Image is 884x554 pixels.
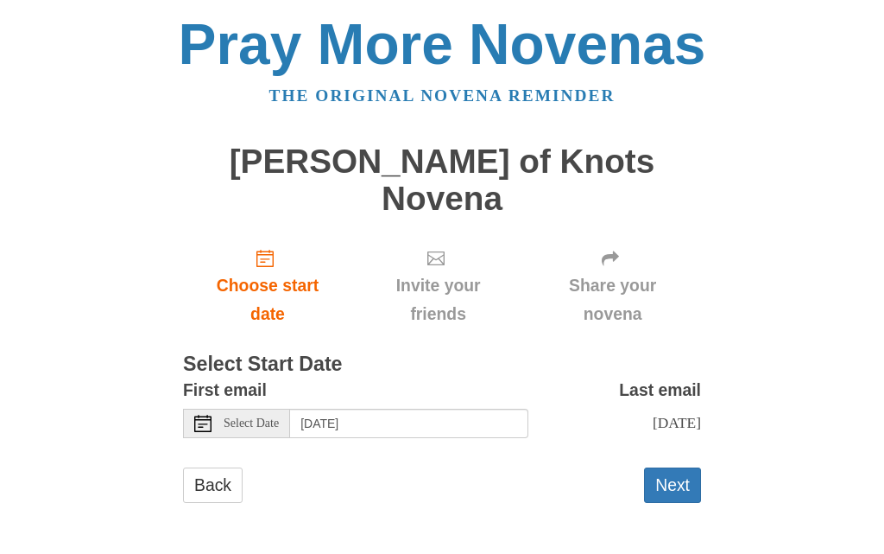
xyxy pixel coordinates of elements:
[183,468,243,503] a: Back
[352,234,524,337] div: Click "Next" to confirm your start date first.
[200,271,335,328] span: Choose start date
[183,234,352,337] a: Choose start date
[183,376,267,404] label: First email
[183,353,701,376] h3: Select Start Date
[179,12,706,76] a: Pray More Novenas
[619,376,701,404] label: Last email
[224,417,279,430] span: Select Date
[524,234,701,337] div: Click "Next" to confirm your start date first.
[269,86,616,105] a: The original novena reminder
[369,271,507,328] span: Invite your friends
[644,468,701,503] button: Next
[541,271,684,328] span: Share your novena
[653,414,701,431] span: [DATE]
[183,143,701,217] h1: [PERSON_NAME] of Knots Novena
